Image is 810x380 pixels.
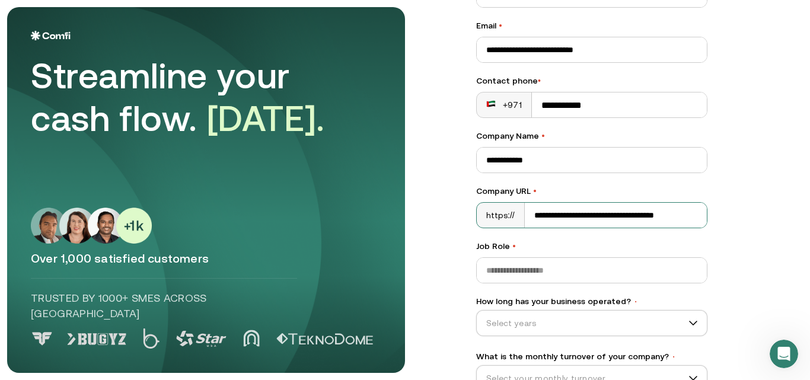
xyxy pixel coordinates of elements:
[476,350,707,363] label: What is the monthly turnover of your company?
[499,21,502,30] span: •
[477,203,525,228] div: https://
[538,76,541,85] span: •
[243,330,260,347] img: Logo 4
[476,130,707,142] label: Company Name
[541,131,545,140] span: •
[207,98,325,139] span: [DATE].
[476,295,707,308] label: How long has your business operated?
[31,251,381,266] p: Over 1,000 satisfied customers
[67,333,126,345] img: Logo 1
[31,31,71,40] img: Logo
[476,75,707,87] div: Contact phone
[486,99,522,111] div: +971
[476,185,707,197] label: Company URL
[476,240,707,253] label: Job Role
[31,332,53,346] img: Logo 0
[31,55,363,140] div: Streamline your cash flow.
[770,340,798,368] iframe: Intercom live chat
[633,298,638,306] span: •
[176,331,227,347] img: Logo 3
[276,333,373,345] img: Logo 5
[476,20,707,32] label: Email
[512,241,516,251] span: •
[143,328,160,349] img: Logo 2
[671,353,676,361] span: •
[31,290,297,321] p: Trusted by 1000+ SMEs across [GEOGRAPHIC_DATA]
[533,186,537,196] span: •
